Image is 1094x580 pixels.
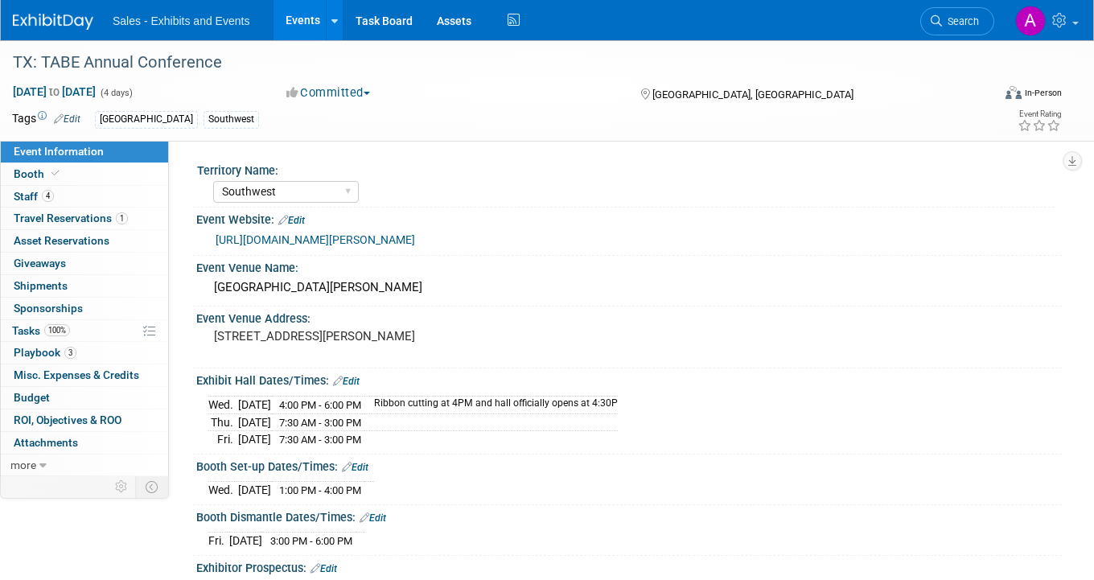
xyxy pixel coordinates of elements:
[14,302,83,315] span: Sponsorships
[10,459,36,471] span: more
[942,15,979,27] span: Search
[238,431,271,448] td: [DATE]
[1006,86,1022,99] img: Format-Inperson.png
[196,455,1062,475] div: Booth Set-up Dates/Times:
[1,163,168,185] a: Booth
[1024,87,1062,99] div: In-Person
[907,84,1063,108] div: Event Format
[1,342,168,364] a: Playbook3
[1015,6,1046,36] img: Alexandra Horne
[208,533,229,549] td: Fri.
[1,253,168,274] a: Giveaways
[1,208,168,229] a: Travel Reservations1
[652,88,853,101] span: [GEOGRAPHIC_DATA], [GEOGRAPHIC_DATA]
[12,324,70,337] span: Tasks
[279,417,361,429] span: 7:30 AM - 3:00 PM
[14,436,78,449] span: Attachments
[1,298,168,319] a: Sponsorships
[1,230,168,252] a: Asset Reservations
[13,14,93,30] img: ExhibitDay
[208,431,238,448] td: Fri.
[196,368,1062,389] div: Exhibit Hall Dates/Times:
[1,455,168,476] a: more
[196,505,1062,526] div: Booth Dismantle Dates/Times:
[99,88,133,98] span: (4 days)
[214,329,539,343] pre: [STREET_ADDRESS][PERSON_NAME]
[116,212,128,224] span: 1
[238,413,271,431] td: [DATE]
[14,145,104,158] span: Event Information
[270,535,352,547] span: 3:00 PM - 6:00 PM
[311,563,337,574] a: Edit
[208,413,238,431] td: Thu.
[12,110,80,129] td: Tags
[364,396,618,413] td: Ribbon cutting at 4PM and hall officially opens at 4:30P
[14,368,139,381] span: Misc. Expenses & Credits
[196,208,1062,228] div: Event Website:
[278,215,305,226] a: Edit
[14,257,66,269] span: Giveaways
[360,512,386,524] a: Edit
[1,186,168,208] a: Staff4
[238,396,271,413] td: [DATE]
[14,212,128,224] span: Travel Reservations
[1,387,168,409] a: Budget
[54,113,80,125] a: Edit
[279,399,361,411] span: 4:00 PM - 6:00 PM
[47,85,62,98] span: to
[279,434,361,446] span: 7:30 AM - 3:00 PM
[14,346,76,359] span: Playbook
[197,158,1055,179] div: Territory Name:
[342,462,368,473] a: Edit
[1,320,168,342] a: Tasks100%
[1,275,168,297] a: Shipments
[12,84,97,99] span: [DATE] [DATE]
[208,396,238,413] td: Wed.
[64,347,76,359] span: 3
[51,169,60,178] i: Booth reservation complete
[44,324,70,336] span: 100%
[95,111,198,128] div: [GEOGRAPHIC_DATA]
[14,234,109,247] span: Asset Reservations
[14,413,121,426] span: ROI, Objectives & ROO
[216,233,415,246] a: [URL][DOMAIN_NAME][PERSON_NAME]
[208,482,238,499] td: Wed.
[14,279,68,292] span: Shipments
[1,409,168,431] a: ROI, Objectives & ROO
[14,167,63,180] span: Booth
[281,84,376,101] button: Committed
[1,432,168,454] a: Attachments
[333,376,360,387] a: Edit
[113,14,249,27] span: Sales - Exhibits and Events
[196,256,1062,276] div: Event Venue Name:
[42,190,54,202] span: 4
[238,482,271,499] td: [DATE]
[196,306,1062,327] div: Event Venue Address:
[14,190,54,203] span: Staff
[1018,110,1061,118] div: Event Rating
[920,7,994,35] a: Search
[136,476,169,497] td: Toggle Event Tabs
[204,111,259,128] div: Southwest
[14,391,50,404] span: Budget
[279,484,361,496] span: 1:00 PM - 4:00 PM
[196,556,1062,577] div: Exhibitor Prospectus:
[208,275,1050,300] div: [GEOGRAPHIC_DATA][PERSON_NAME]
[229,533,262,549] td: [DATE]
[7,48,973,77] div: TX: TABE Annual Conference
[108,476,136,497] td: Personalize Event Tab Strip
[1,364,168,386] a: Misc. Expenses & Credits
[1,141,168,162] a: Event Information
